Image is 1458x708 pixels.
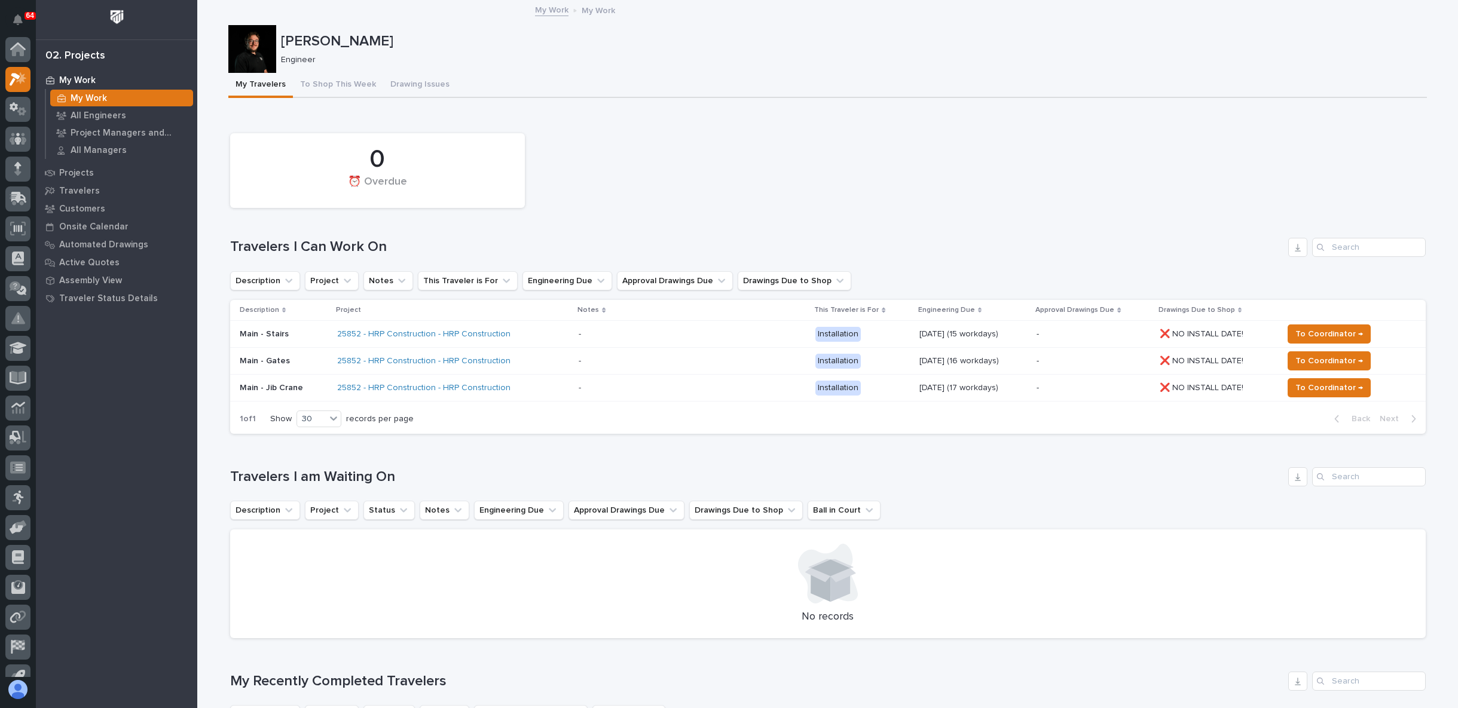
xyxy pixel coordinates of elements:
[71,145,127,156] p: All Managers
[270,414,292,424] p: Show
[814,304,879,317] p: This Traveler is For
[71,128,188,139] p: Project Managers and Engineers
[59,168,94,179] p: Projects
[230,404,265,434] p: 1 of 1
[26,11,34,20] p: 64
[418,271,518,290] button: This Traveler is For
[346,414,414,424] p: records per page
[1159,304,1235,317] p: Drawings Due to Shop
[228,73,293,98] button: My Travelers
[36,182,197,200] a: Travelers
[1312,672,1426,691] input: Search
[59,258,120,268] p: Active Quotes
[582,3,615,16] p: My Work
[230,271,300,290] button: Description
[59,240,148,250] p: Automated Drawings
[240,356,328,366] p: Main - Gates
[919,329,1028,339] p: [DATE] (15 workdays)
[1160,354,1246,366] p: ❌ NO INSTALL DATE!
[919,356,1028,366] p: [DATE] (16 workdays)
[337,383,511,393] a: 25852 - HRP Construction - HRP Construction
[1037,356,1150,366] p: -
[297,413,326,425] div: 30
[1295,327,1363,341] span: To Coordinator →
[244,611,1411,624] p: No records
[293,73,383,98] button: To Shop This Week
[230,348,1426,375] tr: Main - Gates25852 - HRP Construction - HRP Construction - Installation[DATE] (16 workdays)-❌ NO I...
[815,381,861,396] div: Installation
[474,501,564,520] button: Engineering Due
[230,375,1426,401] tr: Main - Jib Crane25852 - HRP Construction - HRP Construction - Installation[DATE] (17 workdays)-❌ ...
[36,217,197,235] a: Onsite Calendar
[1325,413,1375,424] button: Back
[230,321,1426,348] tr: Main - Stairs25852 - HRP Construction - HRP Construction - Installation[DATE] (15 workdays)-❌ NO ...
[59,186,100,197] p: Travelers
[59,204,105,214] p: Customers
[1035,304,1114,317] p: Approval Drawings Due
[106,6,128,28] img: Workspace Logo
[36,164,197,182] a: Projects
[240,304,279,317] p: Description
[281,55,1417,65] p: Engineer
[336,304,361,317] p: Project
[420,501,469,520] button: Notes
[36,235,197,253] a: Automated Drawings
[1312,467,1426,486] input: Search
[59,275,122,286] p: Assembly View
[36,253,197,271] a: Active Quotes
[918,304,975,317] p: Engineering Due
[579,383,581,393] div: -
[522,271,612,290] button: Engineering Due
[919,383,1028,393] p: [DATE] (17 workdays)
[535,2,568,16] a: My Work
[1295,381,1363,395] span: To Coordinator →
[305,271,359,290] button: Project
[230,238,1283,256] h1: Travelers I Can Work On
[59,293,158,304] p: Traveler Status Details
[59,222,129,232] p: Onsite Calendar
[240,329,328,339] p: Main - Stairs
[46,124,197,141] a: Project Managers and Engineers
[617,271,733,290] button: Approval Drawings Due
[71,111,126,121] p: All Engineers
[1160,327,1246,339] p: ❌ NO INSTALL DATE!
[36,271,197,289] a: Assembly View
[59,75,96,86] p: My Work
[250,176,505,201] div: ⏰ Overdue
[1160,381,1246,393] p: ❌ NO INSTALL DATE!
[1344,413,1370,424] span: Back
[1295,354,1363,368] span: To Coordinator →
[1288,324,1371,344] button: To Coordinator →
[363,501,415,520] button: Status
[337,356,511,366] a: 25852 - HRP Construction - HRP Construction
[36,289,197,307] a: Traveler Status Details
[579,356,581,366] div: -
[1288,378,1371,397] button: To Coordinator →
[815,354,861,369] div: Installation
[230,673,1283,690] h1: My Recently Completed Travelers
[71,93,107,104] p: My Work
[568,501,684,520] button: Approval Drawings Due
[1375,413,1426,424] button: Next
[36,71,197,89] a: My Work
[1380,413,1406,424] span: Next
[305,501,359,520] button: Project
[1312,238,1426,257] input: Search
[281,33,1422,50] p: [PERSON_NAME]
[1037,383,1150,393] p: -
[5,7,30,32] button: Notifications
[579,329,581,339] div: -
[738,271,851,290] button: Drawings Due to Shop
[383,73,457,98] button: Drawing Issues
[815,327,861,342] div: Installation
[5,677,30,702] button: users-avatar
[36,200,197,217] a: Customers
[577,304,599,317] p: Notes
[689,501,803,520] button: Drawings Due to Shop
[363,271,413,290] button: Notes
[240,383,328,393] p: Main - Jib Crane
[15,14,30,33] div: Notifications64
[46,107,197,124] a: All Engineers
